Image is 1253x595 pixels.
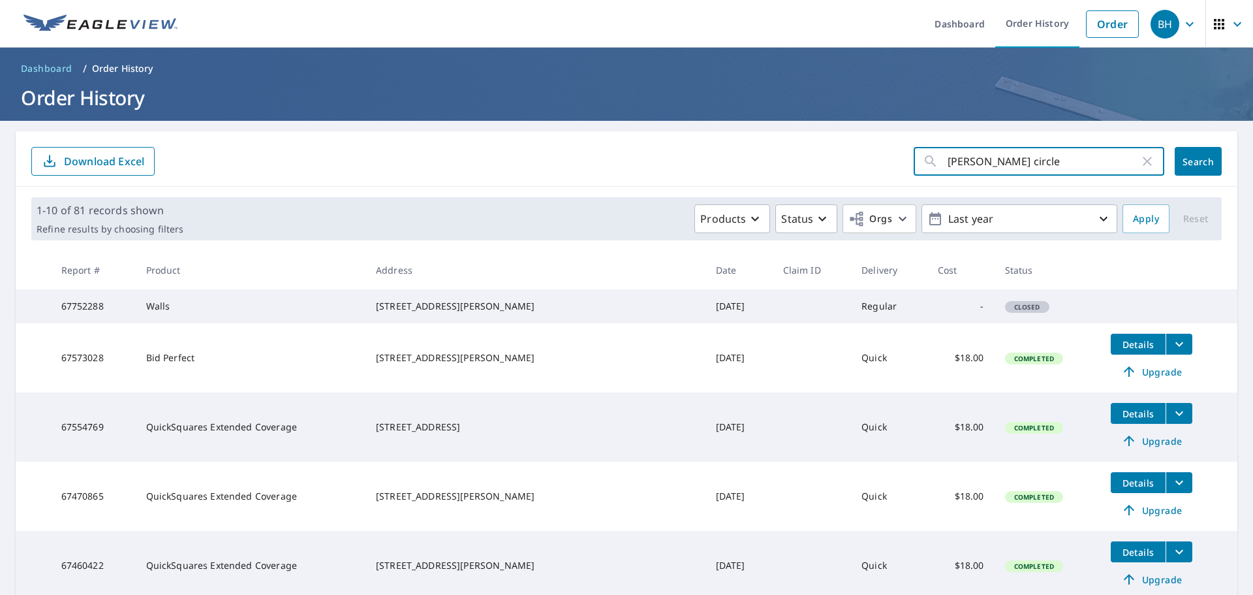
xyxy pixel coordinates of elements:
span: Upgrade [1119,571,1184,587]
p: Products [700,211,746,227]
button: Download Excel [31,147,155,176]
button: detailsBtn-67460422 [1111,541,1166,562]
span: Orgs [848,211,892,227]
td: [DATE] [705,289,773,323]
button: filesDropdownBtn-67460422 [1166,541,1192,562]
div: [STREET_ADDRESS][PERSON_NAME] [376,490,695,503]
button: filesDropdownBtn-67470865 [1166,472,1192,493]
p: Order History [92,62,153,75]
button: Search [1175,147,1222,176]
a: Upgrade [1111,500,1192,521]
button: Apply [1122,204,1169,233]
p: Refine results by choosing filters [37,223,183,235]
th: Address [365,251,705,289]
button: Status [775,204,837,233]
td: QuickSquares Extended Coverage [136,462,365,531]
span: Upgrade [1119,433,1184,449]
th: Product [136,251,365,289]
th: Report # [51,251,136,289]
img: EV Logo [23,14,178,34]
p: Download Excel [64,154,144,169]
span: Completed [1006,423,1062,432]
p: Last year [943,208,1096,231]
td: 67752288 [51,289,136,323]
span: Completed [1006,562,1062,571]
a: Upgrade [1111,430,1192,451]
td: [DATE] [705,323,773,393]
input: Address, Report #, Claim ID, etc. [948,143,1139,180]
td: Regular [851,289,927,323]
a: Order [1086,10,1139,38]
th: Status [995,251,1100,289]
td: Bid Perfect [136,323,365,393]
td: QuickSquares Extended Coverage [136,393,365,462]
span: Details [1119,477,1158,489]
td: 67573028 [51,323,136,393]
a: Upgrade [1111,569,1192,590]
td: [DATE] [705,462,773,531]
div: [STREET_ADDRESS][PERSON_NAME] [376,559,695,572]
td: - [927,289,995,323]
button: filesDropdownBtn-67573028 [1166,334,1192,355]
th: Delivery [851,251,927,289]
div: [STREET_ADDRESS][PERSON_NAME] [376,351,695,364]
button: detailsBtn-67470865 [1111,472,1166,493]
span: Upgrade [1119,364,1184,379]
td: Quick [851,323,927,393]
th: Claim ID [773,251,852,289]
span: Closed [1006,302,1048,312]
span: Completed [1006,354,1062,363]
button: Last year [921,204,1117,233]
th: Date [705,251,773,289]
nav: breadcrumb [16,58,1237,79]
div: BH [1151,10,1179,39]
span: Completed [1006,492,1062,502]
td: 67554769 [51,393,136,462]
td: $18.00 [927,323,995,393]
span: Upgrade [1119,502,1184,518]
button: detailsBtn-67573028 [1111,334,1166,355]
span: Dashboard [21,62,72,75]
button: detailsBtn-67554769 [1111,403,1166,424]
span: Details [1119,546,1158,558]
p: 1-10 of 81 records shown [37,202,183,218]
span: Details [1119,408,1158,420]
span: Details [1119,338,1158,351]
span: Apply [1133,211,1159,227]
td: Quick [851,462,927,531]
th: Cost [927,251,995,289]
div: [STREET_ADDRESS][PERSON_NAME] [376,300,695,313]
button: Products [694,204,770,233]
td: Quick [851,393,927,462]
td: [DATE] [705,393,773,462]
li: / [83,61,87,76]
div: [STREET_ADDRESS] [376,421,695,434]
a: Dashboard [16,58,78,79]
span: Search [1185,155,1211,168]
p: Status [781,211,813,227]
button: filesDropdownBtn-67554769 [1166,403,1192,424]
button: Orgs [843,204,916,233]
a: Upgrade [1111,361,1192,382]
td: $18.00 [927,393,995,462]
h1: Order History [16,84,1237,111]
td: Walls [136,289,365,323]
td: 67470865 [51,462,136,531]
td: $18.00 [927,462,995,531]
